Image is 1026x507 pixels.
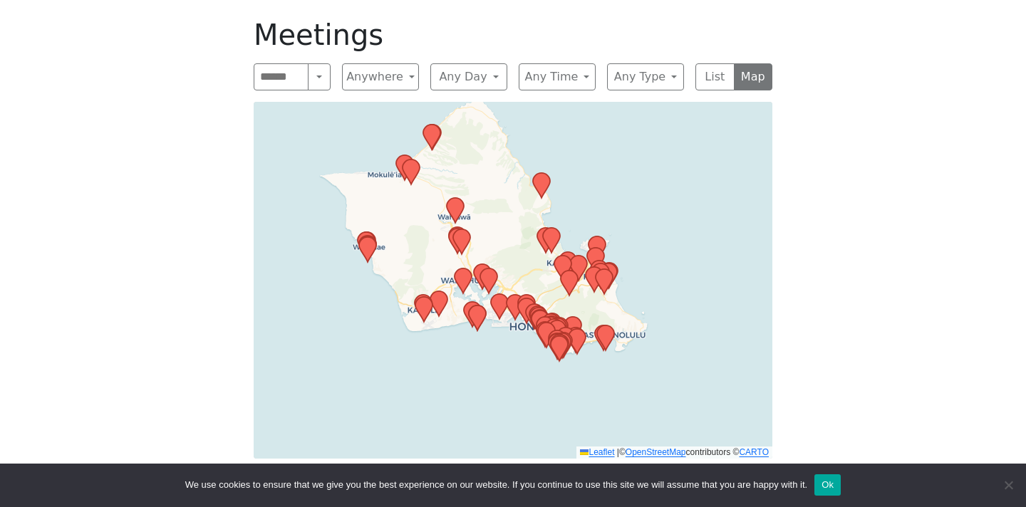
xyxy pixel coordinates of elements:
button: Search [308,63,331,90]
button: Any Day [430,63,507,90]
button: Map [734,63,773,90]
a: OpenStreetMap [626,447,686,457]
button: Anywhere [342,63,419,90]
span: We use cookies to ensure that we give you the best experience on our website. If you continue to ... [185,478,807,492]
div: © contributors © [576,446,772,459]
button: List [695,63,735,90]
a: CARTO [739,447,769,457]
button: Any Type [607,63,684,90]
span: | [617,447,619,457]
button: Any Time [519,63,596,90]
span: No [1001,478,1015,492]
button: Ok [814,474,841,496]
h1: Meetings [254,18,772,52]
a: Leaflet [580,447,614,457]
input: Search [254,63,309,90]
